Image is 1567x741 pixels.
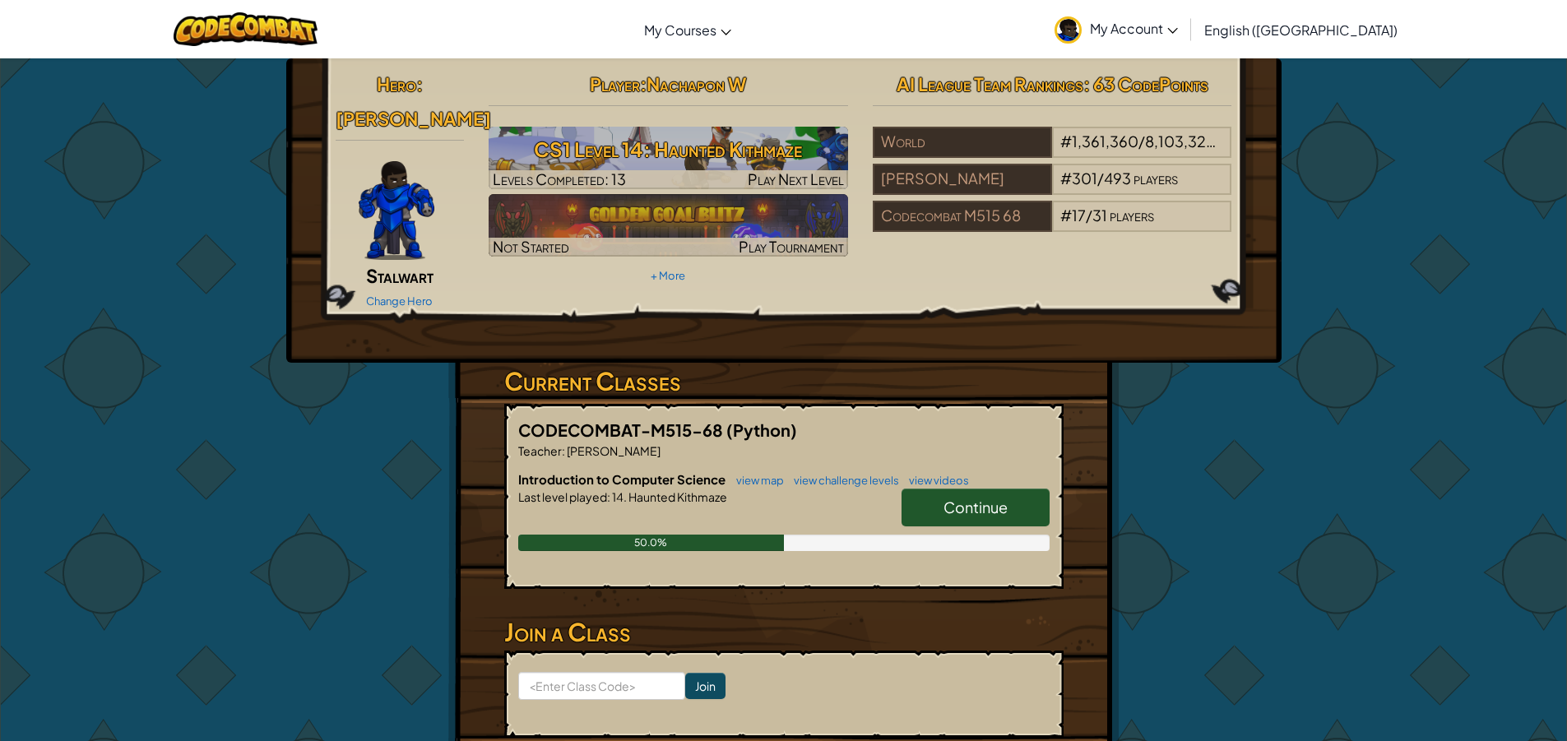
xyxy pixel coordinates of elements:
[685,673,726,699] input: Join
[1204,21,1398,39] span: English ([GEOGRAPHIC_DATA])
[366,264,433,287] span: Stalwart
[504,363,1064,400] h3: Current Classes
[647,72,746,95] span: Nachapon W
[739,237,844,256] span: Play Tournament
[489,194,848,257] a: Not StartedPlay Tournament
[728,474,784,487] a: view map
[1092,206,1107,225] span: 31
[943,498,1008,516] span: Continue
[377,72,416,95] span: Hero
[873,201,1052,232] div: Codecombat M515 68
[518,489,607,504] span: Last level played
[1046,3,1186,55] a: My Account
[644,21,716,39] span: My Courses
[873,179,1232,198] a: [PERSON_NAME]#301/493players
[901,474,969,487] a: view videos
[1060,169,1072,188] span: #
[726,419,797,440] span: (Python)
[627,489,727,504] span: Haunted Kithmaze
[493,237,569,256] span: Not Started
[1090,20,1178,37] span: My Account
[640,72,647,95] span: :
[1086,206,1092,225] span: /
[1217,132,1262,151] span: players
[1196,7,1406,52] a: English ([GEOGRAPHIC_DATA])
[489,127,848,189] img: CS1 Level 14: Haunted Kithmaze
[1072,169,1097,188] span: 301
[610,489,627,504] span: 14.
[1104,169,1131,188] span: 493
[873,216,1232,235] a: Codecombat M515 68#17/31players
[518,672,685,700] input: <Enter Class Code>
[518,535,784,551] div: 50.0%
[590,72,640,95] span: Player
[1060,206,1072,225] span: #
[518,443,562,458] span: Teacher
[651,269,685,282] a: + More
[518,471,728,487] span: Introduction to Computer Science
[174,12,318,46] img: CodeCombat logo
[1097,169,1104,188] span: /
[1072,206,1086,225] span: 17
[873,164,1052,195] div: [PERSON_NAME]
[562,443,565,458] span: :
[786,474,899,487] a: view challenge levels
[565,443,661,458] span: [PERSON_NAME]
[636,7,739,52] a: My Courses
[366,294,433,308] a: Change Hero
[489,194,848,257] img: Golden Goal
[1072,132,1138,151] span: 1,361,360
[897,72,1083,95] span: AI League Team Rankings
[336,107,491,130] span: [PERSON_NAME]
[416,72,423,95] span: :
[493,169,626,188] span: Levels Completed: 13
[873,142,1232,161] a: World#1,361,360/8,103,326players
[504,614,1064,651] h3: Join a Class
[1083,72,1208,95] span: : 63 CodePoints
[1138,132,1145,151] span: /
[748,169,844,188] span: Play Next Level
[489,127,848,189] a: Play Next Level
[607,489,610,504] span: :
[1145,132,1216,151] span: 8,103,326
[873,127,1052,158] div: World
[1060,132,1072,151] span: #
[359,161,434,260] img: Gordon-selection-pose.png
[489,131,848,168] h3: CS1 Level 14: Haunted Kithmaze
[1134,169,1178,188] span: players
[1110,206,1154,225] span: players
[518,419,726,440] span: CODECOMBAT-M515-68
[1055,16,1082,44] img: avatar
